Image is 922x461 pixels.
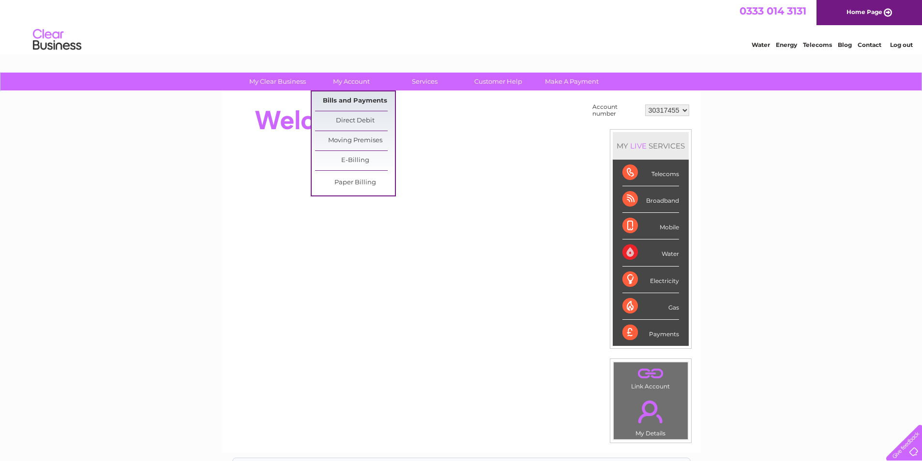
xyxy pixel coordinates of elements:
[622,239,679,266] div: Water
[238,73,317,90] a: My Clear Business
[622,160,679,186] div: Telecoms
[315,111,395,131] a: Direct Debit
[613,132,689,160] div: MY SERVICES
[315,151,395,170] a: E-Billing
[233,5,690,47] div: Clear Business is a trading name of Verastar Limited (registered in [GEOGRAPHIC_DATA] No. 3667643...
[752,41,770,48] a: Water
[740,5,806,17] a: 0333 014 3131
[458,73,538,90] a: Customer Help
[613,392,688,440] td: My Details
[616,365,685,382] a: .
[622,213,679,239] div: Mobile
[32,25,82,55] img: logo.png
[532,73,612,90] a: Make A Payment
[590,101,643,119] td: Account number
[890,41,913,48] a: Log out
[613,362,688,392] td: Link Account
[311,73,391,90] a: My Account
[838,41,852,48] a: Blog
[858,41,881,48] a: Contact
[803,41,832,48] a: Telecoms
[315,91,395,111] a: Bills and Payments
[628,141,649,150] div: LIVE
[315,131,395,150] a: Moving Premises
[616,395,685,429] a: .
[622,186,679,213] div: Broadband
[315,173,395,193] a: Paper Billing
[622,320,679,346] div: Payments
[622,293,679,320] div: Gas
[622,267,679,293] div: Electricity
[776,41,797,48] a: Energy
[385,73,465,90] a: Services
